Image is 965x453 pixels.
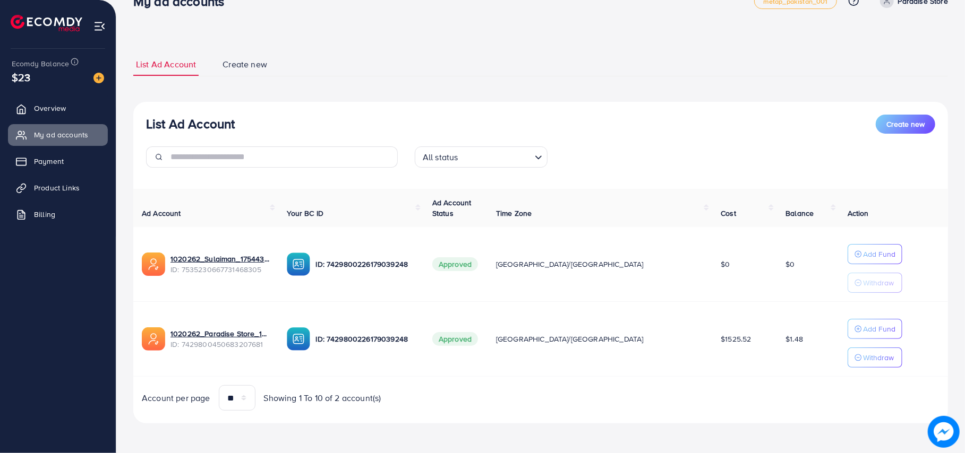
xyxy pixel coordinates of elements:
span: Your BC ID [287,208,323,219]
p: Add Fund [863,248,895,260]
span: $0 [785,259,795,269]
div: <span class='underline'>1020262_Paradise Store_1729885236700</span></br>7429800450683207681 [170,328,270,350]
h3: List Ad Account [146,116,235,132]
span: Overview [34,103,66,114]
span: All status [421,150,460,165]
button: Add Fund [848,319,902,339]
span: $1.48 [785,334,803,344]
div: <span class='underline'>1020262_Sulaiman_1754432647835</span></br>7535230667731468305 [170,254,270,275]
img: menu [93,20,106,32]
span: Create new [886,119,925,129]
span: Billing [34,209,55,220]
span: Ad Account [142,208,181,219]
p: ID: 7429800226179039248 [315,258,415,271]
a: 1020262_Sulaiman_1754432647835 [170,254,270,264]
input: Search for option [462,147,531,165]
span: [GEOGRAPHIC_DATA]/[GEOGRAPHIC_DATA] [496,334,644,344]
a: My ad accounts [8,124,108,145]
span: Approved [432,257,478,271]
p: Withdraw [863,351,894,364]
button: Add Fund [848,244,902,264]
a: 1020262_Paradise Store_1729885236700 [170,328,270,339]
span: $1525.52 [721,334,751,344]
span: $23 [12,69,30,85]
span: Action [848,208,869,219]
span: Product Links [34,182,80,193]
span: Ecomdy Balance [12,58,69,69]
img: ic-ads-acc.e4c84228.svg [142,252,165,276]
span: $0 [721,259,730,269]
img: ic-ba-acc.ded83a64.svg [287,327,310,351]
a: Billing [8,204,108,225]
span: ID: 7429800450683207681 [170,339,270,350]
img: ic-ba-acc.ded83a64.svg [287,252,310,276]
a: Product Links [8,177,108,198]
span: My ad accounts [34,129,88,140]
span: Time Zone [496,208,532,219]
img: logo [11,15,82,31]
span: Account per page [142,392,210,404]
img: image [93,73,104,83]
span: ID: 7535230667731468305 [170,264,270,275]
button: Withdraw [848,273,902,293]
img: ic-ads-acc.e4c84228.svg [142,327,165,351]
div: Search for option [415,146,548,168]
span: [GEOGRAPHIC_DATA]/[GEOGRAPHIC_DATA] [496,259,644,269]
p: Withdraw [863,276,894,289]
span: Approved [432,332,478,346]
a: Payment [8,151,108,172]
span: Ad Account Status [432,197,472,219]
span: Balance [785,208,814,219]
span: Showing 1 To 10 of 2 account(s) [264,392,381,404]
button: Create new [876,115,935,134]
p: ID: 7429800226179039248 [315,333,415,345]
span: Cost [721,208,736,219]
img: image [928,416,960,448]
a: Overview [8,98,108,119]
span: List Ad Account [136,58,196,71]
span: Create new [223,58,267,71]
button: Withdraw [848,347,902,368]
p: Add Fund [863,323,895,335]
span: Payment [34,156,64,167]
